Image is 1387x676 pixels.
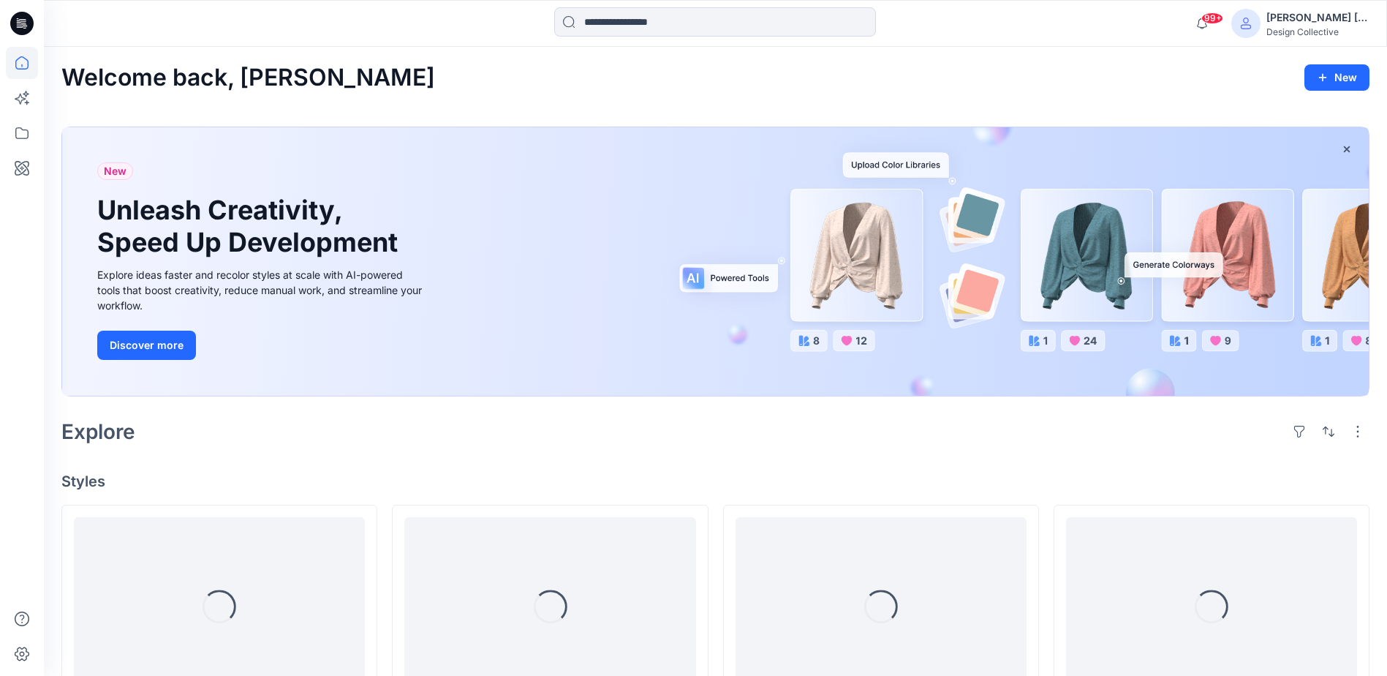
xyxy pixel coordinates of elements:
h4: Styles [61,473,1369,490]
span: 99+ [1201,12,1223,24]
a: Discover more [97,331,426,360]
h2: Welcome back, [PERSON_NAME] [61,64,435,91]
div: Design Collective [1266,26,1369,37]
div: Explore ideas faster and recolor styles at scale with AI-powered tools that boost creativity, red... [97,267,426,313]
h2: Explore [61,420,135,443]
span: New [104,162,126,180]
div: [PERSON_NAME] [PERSON_NAME] [1266,9,1369,26]
button: New [1304,64,1369,91]
h1: Unleash Creativity, Speed Up Development [97,195,404,258]
button: Discover more [97,331,196,360]
svg: avatar [1240,18,1252,29]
